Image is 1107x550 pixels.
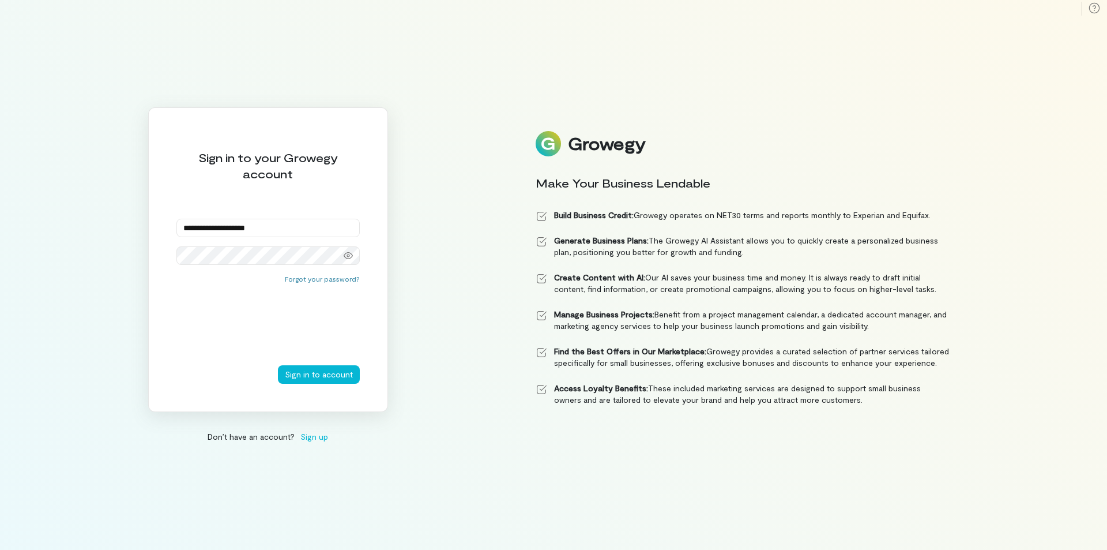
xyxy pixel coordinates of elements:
img: Logo [536,131,561,156]
strong: Manage Business Projects: [554,309,654,319]
span: Sign up [300,431,328,443]
strong: Create Content with AI: [554,272,645,282]
div: Growegy [568,134,645,154]
li: These included marketing services are designed to support small business owners and are tailored ... [536,383,950,406]
li: Benefit from a project management calendar, a dedicated account manager, and marketing agency ser... [536,309,950,332]
li: The Growegy AI Assistant allows you to quickly create a personalized business plan, positioning y... [536,235,950,258]
button: Sign in to account [278,365,360,384]
li: Growegy provides a curated selection of partner services tailored specifically for small business... [536,346,950,369]
div: Don’t have an account? [148,431,388,443]
strong: Build Business Credit: [554,210,634,220]
div: Sign in to your Growegy account [176,149,360,182]
div: Make Your Business Lendable [536,175,950,191]
strong: Find the Best Offers in Our Marketplace: [554,346,706,356]
li: Our AI saves your business time and money. It is always ready to draft initial content, find info... [536,272,950,295]
strong: Generate Business Plans: [554,235,649,245]
button: Forgot your password? [285,274,360,283]
li: Growegy operates on NET30 terms and reports monthly to Experian and Equifax. [536,209,950,221]
strong: Access Loyalty Benefits: [554,383,648,393]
